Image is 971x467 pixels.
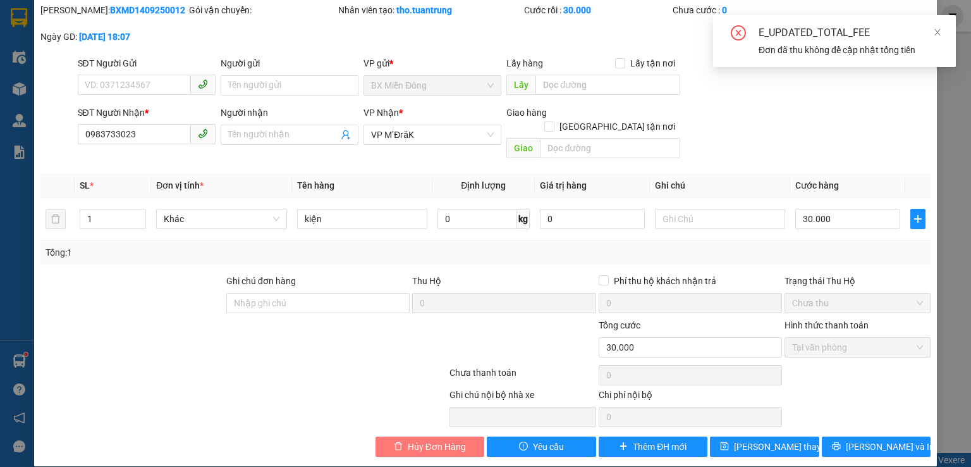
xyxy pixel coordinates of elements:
div: Tổng: 1 [46,246,376,259]
div: BX Miền Đông [11,11,112,41]
input: Dọc đường [540,138,680,158]
div: 50.000 [9,51,114,66]
span: save [720,442,729,452]
span: SL [80,180,90,190]
input: Ghi chú đơn hàng [226,293,410,313]
div: VP M’ĐrăK [121,11,223,26]
div: VP gửi [363,56,501,70]
div: Tên hàng: kiện ( : 1 ) [11,74,223,90]
span: Phí thu hộ khách nhận trả [609,274,721,288]
b: BXMD1409250012 [110,5,185,15]
div: Người gửi [221,56,358,70]
div: SĐT Người Gửi [78,56,216,70]
div: 0983733023 [121,26,223,44]
div: Ghi chú nội bộ nhà xe [449,388,595,407]
span: Tổng cước [599,320,640,330]
span: plus [911,214,925,224]
span: Giao [506,138,540,158]
span: Yêu cầu [533,440,564,454]
button: deleteHủy Đơn Hàng [376,437,485,457]
span: Gửi: [11,12,30,25]
span: phone [198,79,208,89]
span: close [933,28,942,37]
span: [PERSON_NAME] thay đổi [734,440,835,454]
b: 30.000 [563,5,591,15]
span: Giao hàng [506,108,547,118]
button: printer[PERSON_NAME] và In [822,437,931,457]
span: Thêm ĐH mới [633,440,687,454]
div: Cước rồi : [524,3,670,17]
div: Chưa thanh toán [448,366,597,388]
div: Chưa cước : [673,3,819,17]
div: Gói vận chuyển: [189,3,335,17]
span: Giá trị hàng [540,180,587,190]
span: Chưa thu [792,294,923,313]
span: Cước hàng [795,180,839,190]
input: VD: Bàn, Ghế [297,209,427,229]
span: Lấy tận nơi [625,56,680,70]
button: exclamation-circleYêu cầu [487,437,596,457]
button: save[PERSON_NAME] thay đổi [710,437,819,457]
div: E_UPDATED_TOTAL_FEE [759,25,941,40]
span: Lấy hàng [506,58,543,68]
span: [PERSON_NAME] và In [846,440,934,454]
label: Hình thức thanh toán [785,320,869,330]
label: Ghi chú đơn hàng [226,276,296,286]
b: tho.tuantrung [396,5,452,15]
span: Khác [164,209,279,228]
span: BX Miền Đông [371,76,494,95]
span: Thu Hộ [412,276,441,286]
div: Người nhận [221,106,358,120]
span: VP M’ĐrăK [371,125,494,144]
button: delete [46,209,66,229]
span: close-circle [731,25,746,43]
span: printer [832,442,841,452]
div: Chi phí nội bộ [599,388,782,407]
span: plus [619,442,628,452]
span: Tại văn phòng [792,338,923,357]
div: SĐT Người Nhận [78,106,216,120]
div: Đơn đã thu không để cập nhật tổng tiền [759,43,941,57]
input: Ghi Chú [655,209,785,229]
span: kg [517,209,530,229]
span: Hủy Đơn Hàng [408,440,466,454]
button: plusThêm ĐH mới [599,437,708,457]
th: Ghi chú [650,173,790,198]
span: Tên hàng [297,180,334,190]
span: phone [198,128,208,139]
span: VP Nhận [363,108,399,118]
span: delete [394,442,403,452]
span: Lấy [506,75,535,95]
input: Dọc đường [535,75,680,95]
span: Đơn vị tính [156,180,204,190]
span: exclamation-circle [519,442,528,452]
span: SL [112,73,129,90]
span: CR : [9,53,29,66]
div: Nhân viên tạo: [338,3,522,17]
div: [PERSON_NAME]: [40,3,186,17]
b: 0 [722,5,727,15]
div: Trạng thái Thu Hộ [785,274,931,288]
span: Nhận: [121,12,151,25]
b: [DATE] 18:07 [79,32,130,42]
button: plus [910,209,925,229]
div: Ngày GD: [40,30,186,44]
span: user-add [341,130,351,140]
span: Định lượng [461,180,506,190]
span: [GEOGRAPHIC_DATA] tận nơi [554,120,680,134]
